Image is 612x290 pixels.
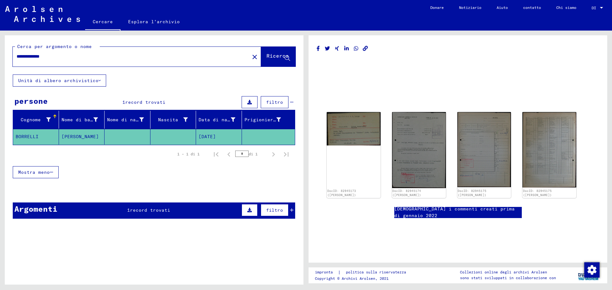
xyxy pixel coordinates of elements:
font: Cercare [93,19,113,25]
img: Arolsen_neg.svg [5,6,80,22]
font: Collezioni online degli archivi Arolsen [460,270,547,274]
mat-icon: close [251,53,259,61]
font: Data di nascita [199,117,242,123]
button: Pagina successiva [267,148,280,160]
a: impronta [315,269,338,276]
font: Nome di nascita [107,117,150,123]
a: DocID: 82945175 ([PERSON_NAME]) [523,189,552,197]
font: Nascita [158,117,178,123]
div: Modifica consenso [584,262,599,277]
font: Cognome [21,117,41,123]
font: 1 [122,99,125,105]
a: DocID: 82945173 ([PERSON_NAME]) [327,189,356,197]
font: record trovati [125,99,165,105]
button: Unità di albero archivistico [13,74,106,87]
font: Aiuto [497,5,508,10]
div: Nome di nascita [107,115,152,125]
font: Nome di battesimo [62,117,110,123]
font: Copyright © Archivi Arolsen, 2021 [315,276,389,281]
img: Modifica consenso [584,262,600,278]
font: BORRELLI [16,134,39,139]
font: Notiziario [459,5,481,10]
font: politica sulla riservatezza [346,270,406,274]
button: Chiaro [248,50,261,63]
a: DocID: 82945174 ([PERSON_NAME]) [392,189,421,197]
font: impronta [315,270,333,274]
font: DI [592,5,596,10]
font: | [338,269,341,275]
font: Donare [430,5,444,10]
button: Ricerca [261,47,295,67]
font: [DEMOGRAPHIC_DATA] i commenti creati prima di gennaio 2022 [394,206,515,218]
font: Cerca per argomento o nome [17,44,92,49]
img: 001.jpg [392,112,446,188]
mat-header-cell: Cognome [13,111,59,129]
font: persone [14,96,48,106]
font: filtro [266,207,283,213]
a: Cercare [85,14,120,31]
mat-header-cell: Nome di nascita [105,111,150,129]
font: 1 [127,207,130,213]
font: sono stati sviluppati in collaborazione con [460,275,556,280]
img: yv_logo.png [577,267,601,283]
mat-header-cell: Nascita [150,111,196,129]
font: Mostra meno [18,169,50,175]
button: Mostra meno [13,166,59,178]
font: filtro [266,99,283,105]
font: Esplora l'archivio [128,19,180,25]
mat-header-cell: Data di nascita [196,111,242,129]
img: 002.jpg [522,112,576,187]
font: di 1 [249,152,258,156]
font: Argomenti [14,204,57,214]
div: Prigioniero n. [244,115,289,125]
button: filtro [261,204,288,216]
div: Data di nascita [199,115,243,125]
font: record trovati [130,207,170,213]
mat-header-cell: Prigioniero n. [242,111,295,129]
div: Nascita [153,115,196,125]
button: Prima pagina [210,148,222,160]
font: [PERSON_NAME] [62,134,99,139]
button: Condividi su Twitter [324,45,331,53]
font: [DATE] [199,134,216,139]
button: Condividi su WhatsApp [353,45,360,53]
a: DocID: 82945175 ([PERSON_NAME]) [458,189,486,197]
div: Cognome [16,115,59,125]
a: [DEMOGRAPHIC_DATA] i commenti creati prima di gennaio 2022 [394,206,522,219]
img: 001.jpg [457,112,511,187]
button: Ultima pagina [280,148,293,160]
div: Nome di battesimo [62,115,106,125]
a: Esplora l'archivio [120,14,187,29]
button: Pagina precedente [222,148,235,160]
font: Ricerca [266,53,289,59]
button: Condividi su Facebook [315,45,322,53]
a: politica sulla riservatezza [341,269,414,276]
button: filtro [261,96,288,108]
button: Condividi su Xing [334,45,340,53]
button: Copia il collegamento [362,45,369,53]
mat-header-cell: Nome di battesimo [59,111,105,129]
font: Prigioniero n. [244,117,285,123]
font: 1 – 1 di 1 [177,152,200,156]
font: Chi siamo [556,5,576,10]
img: 001.jpg [327,112,381,145]
font: contatto [523,5,541,10]
button: Condividi su LinkedIn [343,45,350,53]
font: Unità di albero archivistico [18,78,98,83]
